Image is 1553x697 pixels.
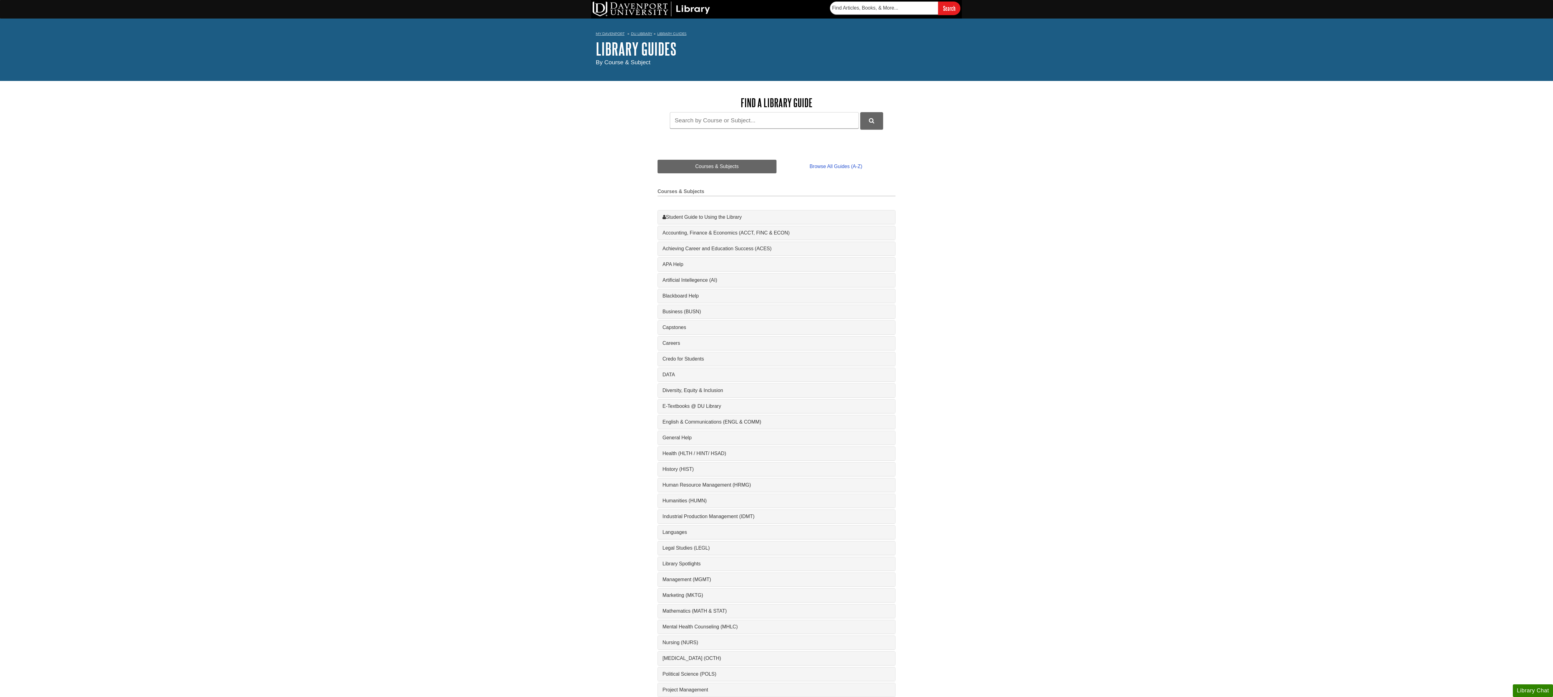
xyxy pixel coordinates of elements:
[662,497,891,505] a: Humanities (HUMN)
[658,189,895,196] h2: Courses & Subjects
[596,30,957,40] nav: breadcrumb
[596,40,957,58] h1: Library Guides
[596,58,957,67] div: By Course & Subject
[662,544,891,552] a: Legal Studies (LEGL)
[662,576,891,583] a: Management (MGMT)
[662,639,891,646] a: Nursing (NURS)
[662,387,891,394] a: Diversity, Equity & Inclusion
[776,160,895,173] a: Browse All Guides (A-Z)
[830,2,938,15] input: Find Articles, Books, & More...
[658,160,776,173] a: Courses & Subjects
[662,229,891,237] a: Accounting, Finance & Economics (ACCT, FINC & ECON)
[662,324,891,331] a: Capstones
[662,434,891,441] a: General Help
[658,96,895,109] h2: Find a Library Guide
[596,31,624,36] a: My Davenport
[1513,684,1553,697] button: Library Chat
[662,607,891,615] a: Mathematics (MATH & STAT)
[662,213,891,221] a: Student Guide to Using the Library
[662,340,891,347] a: Careers
[662,403,891,410] a: E-Textbooks @ DU Library
[662,670,891,678] a: Political Science (POLS)
[662,292,891,300] a: Blackboard Help
[662,686,891,694] a: Project Management
[662,655,891,662] a: [MEDICAL_DATA] (OCTH)
[662,355,891,363] a: Credo for Students
[830,2,960,15] form: Searches DU Library's articles, books, and more
[631,32,652,36] a: DU Library
[662,450,891,457] a: Health (HLTH / HINT/ HSAD)
[662,560,891,568] a: Library Spotlights
[662,592,891,599] a: Marketing (MKTG)
[662,261,891,268] a: APA Help
[593,2,710,16] img: DU Library
[662,481,891,489] a: Human Resource Management (HRMG)
[662,277,891,284] a: Artificial Intellegence (AI)
[938,2,960,15] input: Search
[662,308,891,315] a: Business (BUSN)
[670,112,859,129] input: Search by Course or Subject...
[662,466,891,473] a: History (HIST)
[662,245,891,252] a: Achieving Career and Education Success (ACES)
[657,32,687,36] a: Library Guides
[869,118,874,124] i: Search Library Guides
[662,371,891,378] a: DATA
[662,623,891,631] a: Mental Health Counseling (MHLC)
[662,418,891,426] a: English & Communications (ENGL & COMM)
[662,529,891,536] a: Languages
[662,513,891,520] a: Industrial Production Management (IDMT)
